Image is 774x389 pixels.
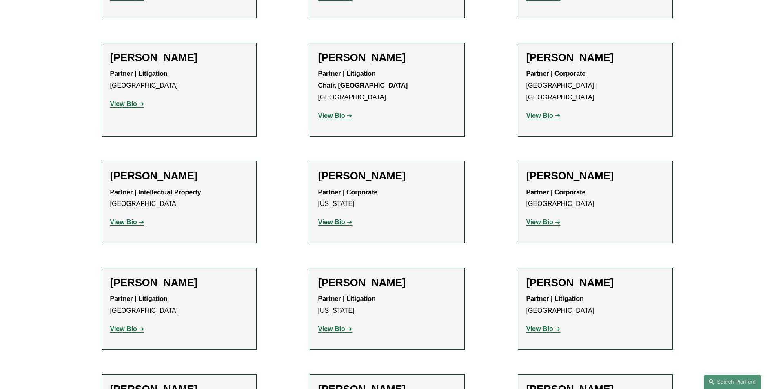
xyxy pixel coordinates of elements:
[526,112,561,119] a: View Bio
[526,276,664,289] h2: [PERSON_NAME]
[318,112,353,119] a: View Bio
[318,219,353,225] a: View Bio
[526,219,553,225] strong: View Bio
[526,170,664,182] h2: [PERSON_NAME]
[318,325,353,332] a: View Bio
[318,219,345,225] strong: View Bio
[318,70,376,77] strong: Partner | Litigation
[526,187,664,210] p: [GEOGRAPHIC_DATA]
[526,293,664,317] p: [GEOGRAPHIC_DATA]
[318,325,345,332] strong: View Bio
[110,293,248,317] p: [GEOGRAPHIC_DATA]
[110,170,248,182] h2: [PERSON_NAME]
[318,68,456,103] p: [GEOGRAPHIC_DATA]
[318,187,456,210] p: [US_STATE]
[110,276,248,289] h2: [PERSON_NAME]
[526,325,553,332] strong: View Bio
[526,219,561,225] a: View Bio
[110,189,201,196] strong: Partner | Intellectual Property
[318,112,345,119] strong: View Bio
[110,325,137,332] strong: View Bio
[526,51,664,64] h2: [PERSON_NAME]
[526,295,584,302] strong: Partner | Litigation
[318,51,456,64] h2: [PERSON_NAME]
[110,325,144,332] a: View Bio
[110,100,144,107] a: View Bio
[110,187,248,210] p: [GEOGRAPHIC_DATA]
[318,82,408,89] strong: Chair, [GEOGRAPHIC_DATA]
[318,170,456,182] h2: [PERSON_NAME]
[110,295,168,302] strong: Partner | Litigation
[110,219,144,225] a: View Bio
[110,219,137,225] strong: View Bio
[526,112,553,119] strong: View Bio
[526,189,586,196] strong: Partner | Corporate
[526,70,586,77] strong: Partner | Corporate
[110,100,137,107] strong: View Bio
[110,70,168,77] strong: Partner | Litigation
[704,375,761,389] a: Search this site
[318,295,376,302] strong: Partner | Litigation
[318,276,456,289] h2: [PERSON_NAME]
[110,51,248,64] h2: [PERSON_NAME]
[526,325,561,332] a: View Bio
[110,68,248,92] p: [GEOGRAPHIC_DATA]
[318,293,456,317] p: [US_STATE]
[526,68,664,103] p: [GEOGRAPHIC_DATA] | [GEOGRAPHIC_DATA]
[318,189,378,196] strong: Partner | Corporate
